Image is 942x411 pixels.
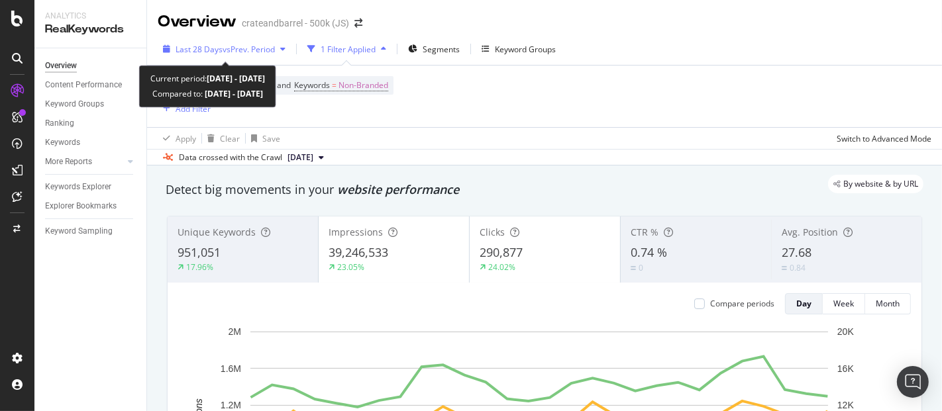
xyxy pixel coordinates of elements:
button: Week [823,293,865,314]
div: Compared to: [152,87,263,102]
div: Day [796,298,811,309]
span: Keywords [294,79,330,91]
text: 1.2M [221,400,241,410]
img: Equal [782,266,787,270]
div: Content Performance [45,78,122,92]
div: Keyword Groups [45,97,104,111]
text: 2M [229,326,241,337]
span: and [277,79,291,91]
div: RealKeywords [45,22,136,37]
div: More Reports [45,155,92,169]
b: [DATE] - [DATE] [203,89,263,100]
button: Month [865,293,911,314]
div: arrow-right-arrow-left [354,19,362,28]
span: Last 28 Days [176,44,223,55]
div: Save [262,133,280,144]
div: Overview [158,11,236,33]
button: [DATE] [282,150,329,165]
div: Open Intercom Messenger [897,366,929,398]
span: Non-Branded [339,76,388,95]
button: Save [246,128,280,149]
a: Keyword Sampling [45,224,137,238]
a: More Reports [45,155,124,169]
button: Clear [202,128,240,149]
div: Keywords Explorer [45,180,111,194]
div: Compare periods [710,298,774,309]
span: Clicks [480,226,505,238]
div: Clear [220,133,240,144]
div: 0 [639,262,643,273]
div: Month [876,298,900,309]
text: 20K [837,326,855,337]
div: Analytics [45,11,136,22]
button: 1 Filter Applied [302,38,392,60]
span: CTR % [631,226,658,238]
div: legacy label [828,175,923,193]
div: Apply [176,133,196,144]
div: Overview [45,59,77,73]
div: 23.05% [337,261,364,273]
button: Keyword Groups [476,38,561,60]
button: Apply [158,128,196,149]
a: Keyword Groups [45,97,137,111]
span: Unique Keywords [178,226,256,238]
span: By website & by URL [843,180,918,188]
div: Explorer Bookmarks [45,199,117,213]
text: 16K [837,363,855,374]
div: 24.02% [488,261,515,273]
div: Keywords [45,136,80,150]
button: Switch to Advanced Mode [831,128,931,149]
div: Week [833,298,854,309]
a: Overview [45,59,137,73]
img: Equal [631,266,636,270]
button: Last 28 DaysvsPrev. Period [158,38,291,60]
span: = [332,79,337,91]
span: Segments [423,44,460,55]
b: [DATE] - [DATE] [207,73,265,85]
a: Content Performance [45,78,137,92]
a: Explorer Bookmarks [45,199,137,213]
span: 290,877 [480,244,523,260]
button: Day [785,293,823,314]
span: 2025 Aug. 7th [288,152,313,163]
div: crateandbarrel - 500k (JS) [242,17,349,30]
div: 17.96% [186,261,213,273]
span: vs Prev. Period [223,44,275,55]
button: Segments [403,38,465,60]
span: Impressions [329,226,383,238]
div: 0.84 [790,262,806,273]
button: Add Filter [158,101,211,116]
a: Keywords [45,136,137,150]
div: Add Filter [176,103,211,114]
span: 0.74 % [631,244,667,260]
div: 1 Filter Applied [321,44,376,55]
div: Current period: [150,71,265,87]
div: Keyword Groups [495,44,556,55]
div: Data crossed with the Crawl [179,152,282,163]
span: 27.68 [782,244,811,260]
div: Ranking [45,116,74,130]
a: Ranking [45,116,137,130]
span: 39,246,533 [329,244,388,260]
a: Keywords Explorer [45,180,137,194]
span: 951,051 [178,244,221,260]
text: 1.6M [221,363,241,374]
text: 12K [837,400,855,410]
div: Switch to Advanced Mode [837,133,931,144]
span: Avg. Position [782,226,838,238]
div: Keyword Sampling [45,224,113,238]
